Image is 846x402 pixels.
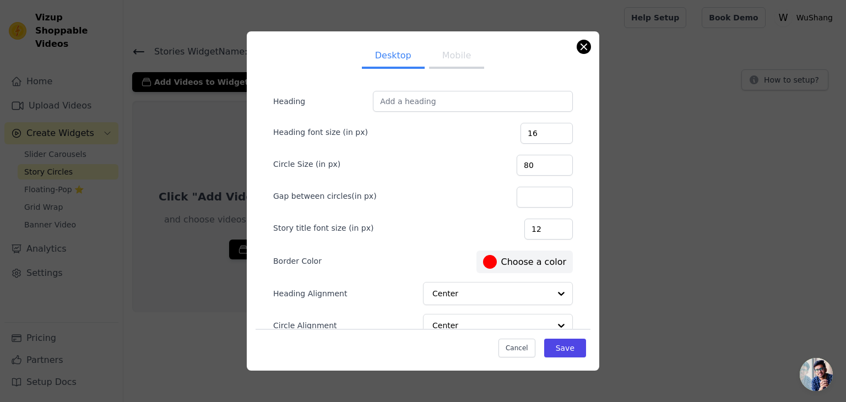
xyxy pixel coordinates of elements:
[800,358,833,391] div: Open chat
[273,320,339,331] label: Circle Alignment
[273,288,349,299] label: Heading Alignment
[273,222,373,233] label: Story title font size (in px)
[429,45,484,69] button: Mobile
[362,45,425,69] button: Desktop
[577,40,590,53] button: Close modal
[498,339,535,357] button: Cancel
[273,256,322,267] label: Border Color
[373,91,573,112] input: Add a heading
[273,191,377,202] label: Gap between circles(in px)
[273,127,368,138] label: Heading font size (in px)
[544,339,586,357] button: Save
[273,159,340,170] label: Circle Size (in px)
[273,96,373,107] label: Heading
[483,255,566,269] label: Choose a color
